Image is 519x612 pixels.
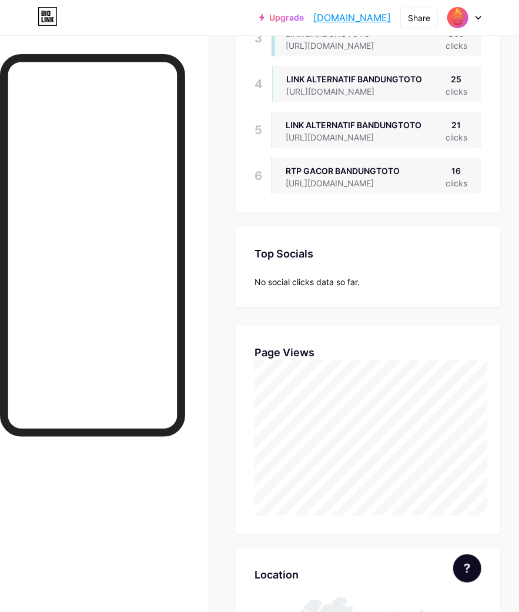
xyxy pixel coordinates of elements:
div: 4 [255,66,263,102]
div: RTP GACOR BANDUNGTOTO [286,165,400,177]
div: LINK ALTERNATIF BANDUNGTOTO [286,119,421,131]
div: [URL][DOMAIN_NAME] [286,39,393,52]
div: clicks [446,177,467,189]
div: Location [255,567,481,583]
div: 25 [446,73,467,85]
img: Bandung Banned [447,6,469,29]
div: clicks [446,131,467,143]
div: Share [408,12,430,24]
div: No social clicks data so far. [255,276,481,288]
a: Upgrade [259,13,304,22]
a: [DOMAIN_NAME] [313,11,391,25]
div: clicks [446,85,467,98]
div: Top Socials [255,246,481,262]
div: [URL][DOMAIN_NAME] [286,85,422,98]
div: 5 [255,112,262,148]
div: 21 [446,119,467,131]
div: Page Views [255,345,481,360]
div: 6 [255,158,262,194]
div: clicks [446,39,467,52]
div: [URL][DOMAIN_NAME] [286,177,400,189]
div: 16 [446,165,467,177]
div: LINK ALTERNATIF BANDUNGTOTO [286,73,422,85]
div: 3 [255,20,262,56]
div: [URL][DOMAIN_NAME] [286,131,421,143]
